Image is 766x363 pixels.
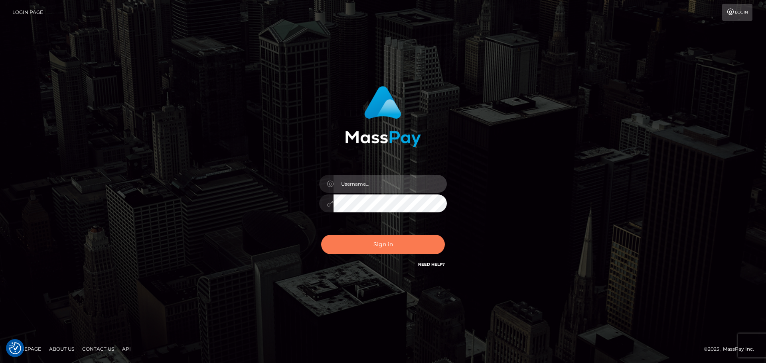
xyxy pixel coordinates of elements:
a: About Us [46,343,77,355]
img: MassPay Login [345,86,421,147]
a: Contact Us [79,343,117,355]
button: Sign in [321,235,445,254]
a: API [119,343,134,355]
a: Login [722,4,752,21]
input: Username... [334,175,447,193]
img: Revisit consent button [9,342,21,354]
a: Homepage [9,343,44,355]
a: Need Help? [418,262,445,267]
a: Login Page [12,4,43,21]
div: © 2025 , MassPay Inc. [704,345,760,353]
button: Consent Preferences [9,342,21,354]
